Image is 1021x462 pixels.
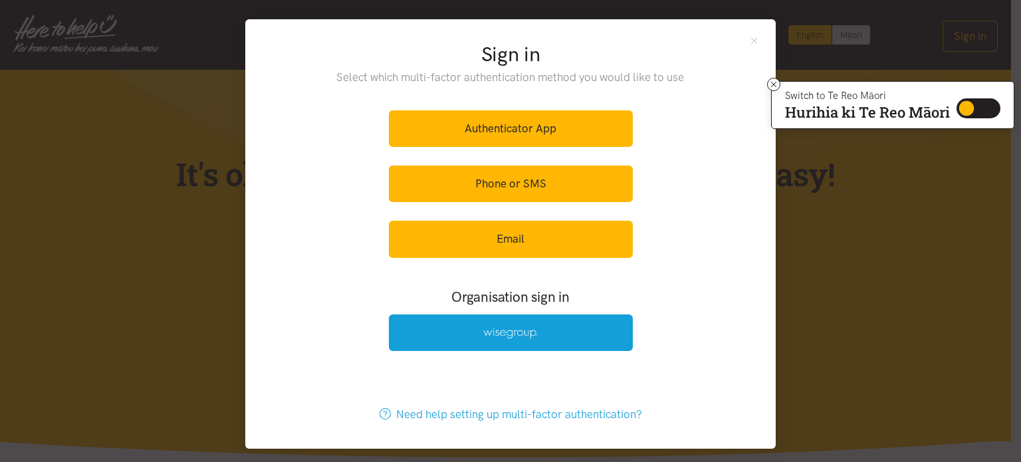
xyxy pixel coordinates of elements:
a: Authenticator App [389,110,633,147]
img: Wise Group [483,328,538,339]
p: Switch to Te Reo Māori [785,92,950,100]
button: Close [748,35,760,47]
p: Select which multi-factor authentication method you would like to use [310,68,712,86]
p: Hurihia ki Te Reo Māori [785,106,950,118]
h3: Organisation sign in [352,287,669,306]
h2: Sign in [310,41,712,68]
a: Email [389,221,633,257]
a: Phone or SMS [389,166,633,202]
a: Need help setting up multi-factor authentication? [366,396,656,433]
